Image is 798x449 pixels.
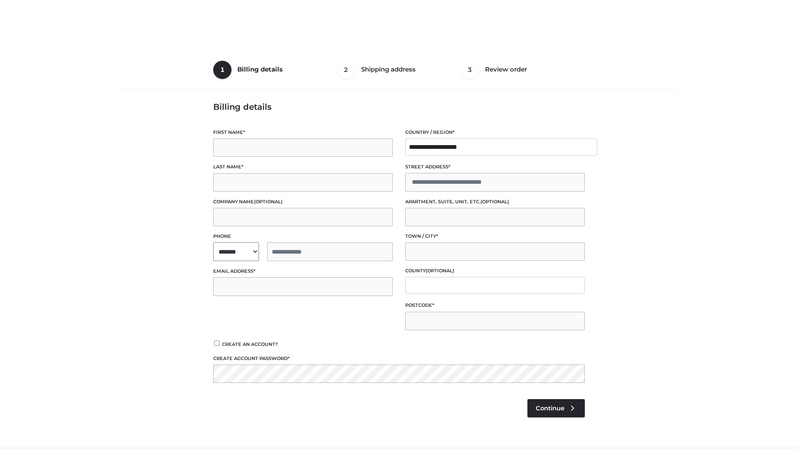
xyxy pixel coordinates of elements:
label: Country / Region [405,128,585,136]
label: Postcode [405,301,585,309]
h3: Billing details [213,102,585,112]
label: Create account password [213,355,585,363]
label: Town / City [405,232,585,240]
span: 3 [461,61,479,79]
label: Phone [213,232,393,240]
span: Continue [536,405,564,412]
label: Street address [405,163,585,171]
label: Last name [213,163,393,171]
label: First name [213,128,393,136]
label: Apartment, suite, unit, etc. [405,198,585,206]
label: Email address [213,267,393,275]
span: 2 [337,61,355,79]
span: Review order [485,65,527,73]
label: County [405,267,585,275]
span: (optional) [426,268,454,274]
input: Create an account? [213,340,221,346]
label: Company name [213,198,393,206]
span: Billing details [237,65,283,73]
span: Create an account? [222,341,278,347]
span: (optional) [480,199,509,205]
span: (optional) [254,199,283,205]
span: 1 [213,61,232,79]
a: Continue [527,399,585,417]
span: Shipping address [361,65,416,73]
